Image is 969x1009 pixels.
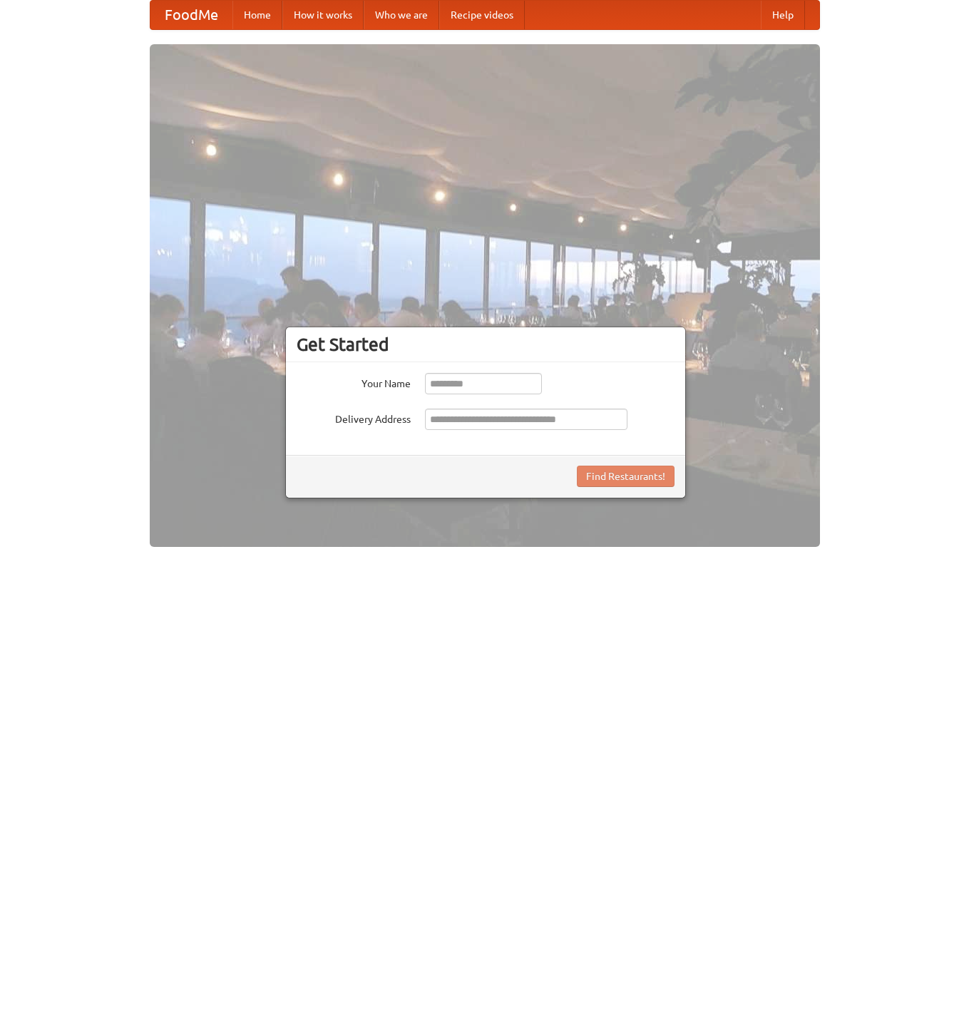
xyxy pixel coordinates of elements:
[761,1,805,29] a: Help
[150,1,232,29] a: FoodMe
[282,1,364,29] a: How it works
[439,1,525,29] a: Recipe videos
[297,373,411,391] label: Your Name
[364,1,439,29] a: Who we are
[577,466,675,487] button: Find Restaurants!
[297,334,675,355] h3: Get Started
[297,409,411,426] label: Delivery Address
[232,1,282,29] a: Home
